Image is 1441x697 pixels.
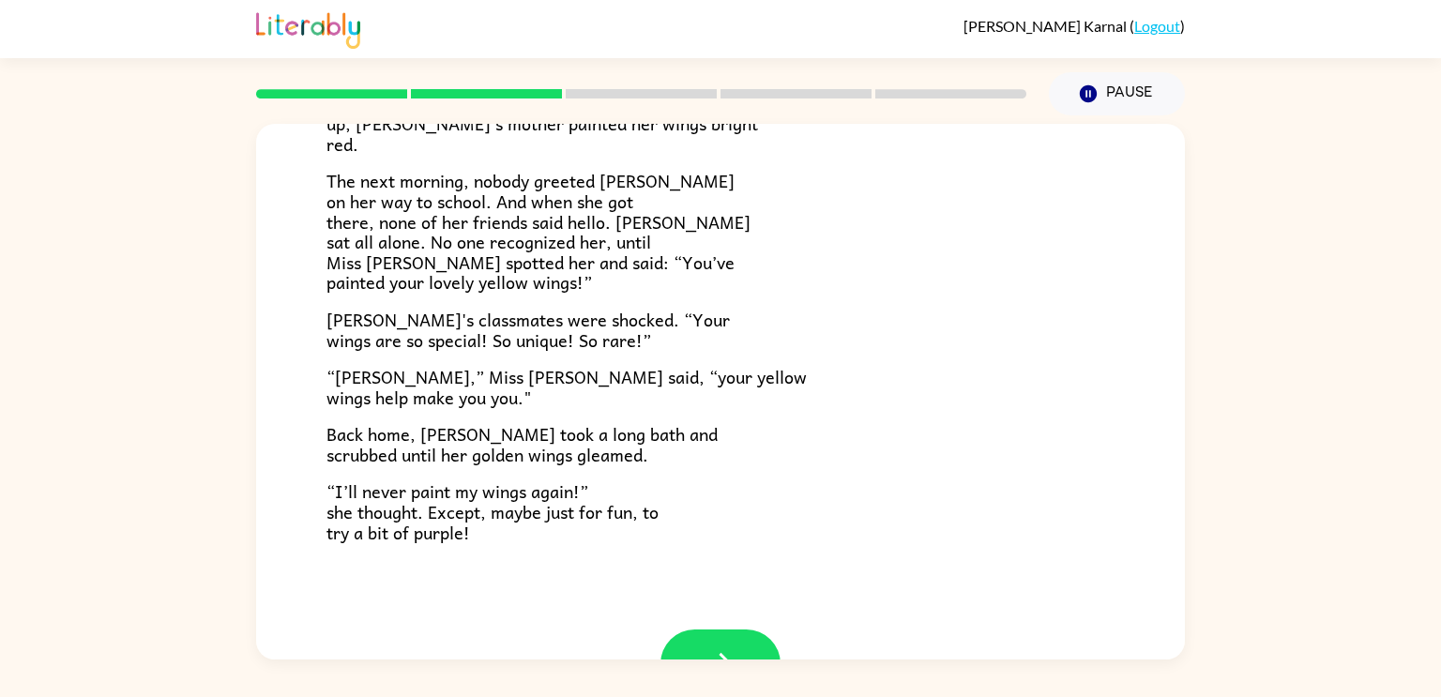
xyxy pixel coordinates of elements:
[1049,72,1185,115] button: Pause
[326,363,807,411] span: “[PERSON_NAME],” Miss [PERSON_NAME] said, “your yellow wings help make you you."
[963,17,1130,35] span: [PERSON_NAME] Karnal
[1134,17,1180,35] a: Logout
[326,306,730,354] span: [PERSON_NAME]'s classmates were shocked. “Your wings are so special! So unique! So rare!”
[326,420,718,468] span: Back home, [PERSON_NAME] took a long bath and scrubbed until her golden wings gleamed.
[256,8,360,49] img: Literably
[326,477,659,545] span: “I’ll never paint my wings again!” she thought. Except, maybe just for fun, to try a bit of purple!
[963,17,1185,35] div: ( )
[326,167,751,295] span: The next morning, nobody greeted [PERSON_NAME] on her way to school. And when she got there, none...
